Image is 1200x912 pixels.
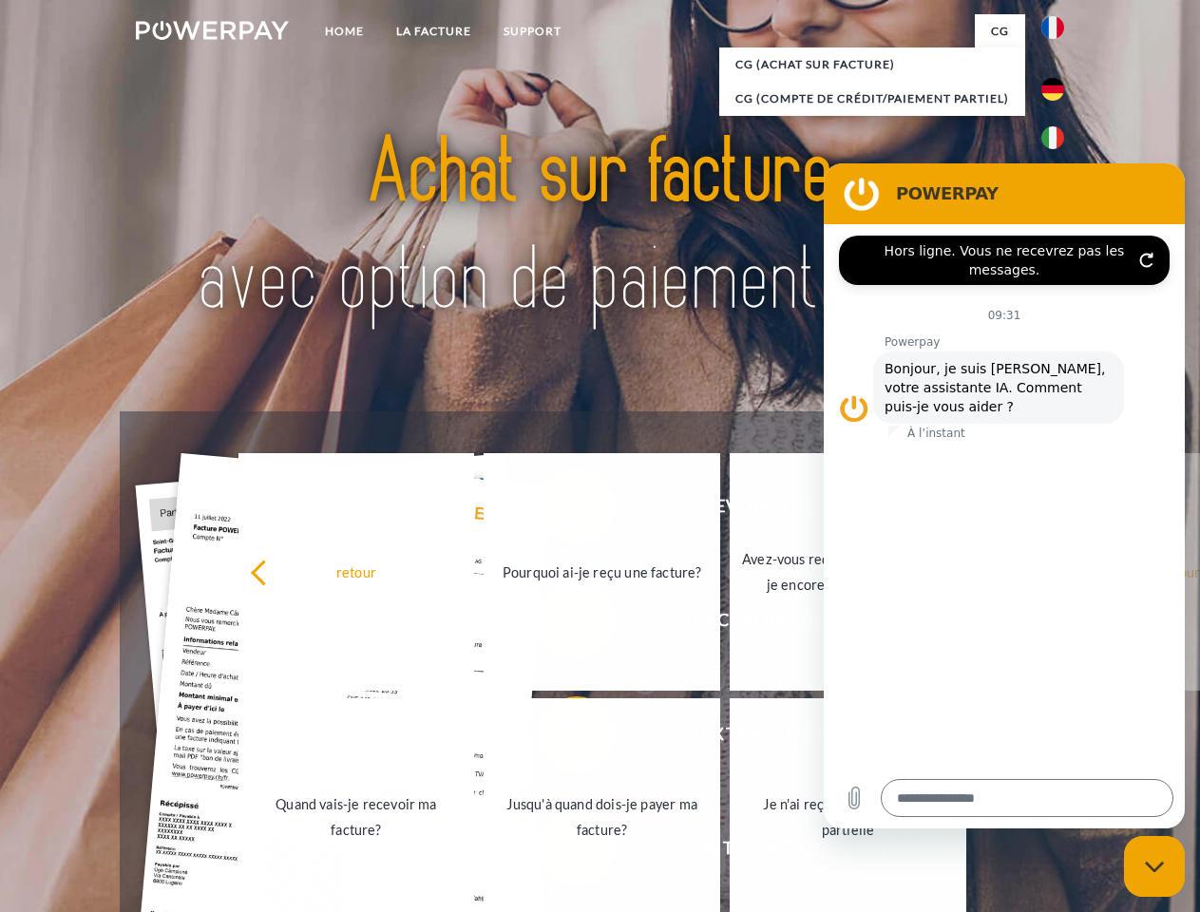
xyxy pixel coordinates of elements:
[309,14,380,48] a: Home
[181,91,1019,364] img: title-powerpay_fr.svg
[730,453,966,691] a: Avez-vous reçu mes paiements, ai-je encore un solde ouvert?
[487,14,578,48] a: Support
[741,791,955,843] div: Je n'ai reçu qu'une livraison partielle
[1041,16,1064,39] img: fr
[741,546,955,598] div: Avez-vous reçu mes paiements, ai-je encore un solde ouvert?
[250,791,464,843] div: Quand vais-je recevoir ma facture?
[250,559,464,584] div: retour
[1041,126,1064,149] img: it
[136,21,289,40] img: logo-powerpay-white.svg
[380,14,487,48] a: LA FACTURE
[495,559,709,584] div: Pourquoi ai-je reçu une facture?
[719,47,1025,82] a: CG (achat sur facture)
[1124,836,1185,897] iframe: Bouton de lancement de la fenêtre de messagerie, conversation en cours
[975,14,1025,48] a: CG
[824,163,1185,828] iframe: Fenêtre de messagerie
[495,791,709,843] div: Jusqu'à quand dois-je payer ma facture?
[1041,78,1064,101] img: de
[719,82,1025,116] a: CG (Compte de crédit/paiement partiel)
